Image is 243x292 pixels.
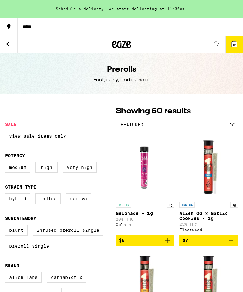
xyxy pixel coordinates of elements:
span: $7 [183,238,188,243]
label: High [35,162,58,173]
p: 25% THC [179,222,238,226]
p: INDICA [179,202,195,208]
label: Sativa [66,193,91,204]
button: 12 [225,36,243,53]
label: Medium [5,162,30,173]
label: Alien Labs [5,272,42,283]
span: 12 [232,43,236,47]
legend: Strain Type [5,185,36,190]
a: Open page for Alien OG x Garlic Cookies - 1g from Fleetwood [179,135,238,235]
legend: Sale [5,122,16,127]
p: 20% THC [116,217,174,221]
div: Fast, easy, and classic. [93,76,150,83]
span: Featured [121,122,143,127]
legend: Subcategory [5,216,36,221]
label: Cannabiotix [47,272,86,283]
legend: Brand [5,263,19,268]
img: Fleetwood - Alien OG x Garlic Cookies - 1g [179,135,238,199]
p: HYBRID [116,202,131,208]
button: Add to bag [179,235,238,246]
label: Hybrid [5,193,30,204]
p: Gelonade - 1g [116,211,174,216]
label: View Sale Items Only [5,131,70,141]
label: Indica [35,193,61,204]
span: $6 [119,238,125,243]
legend: Potency [5,153,25,158]
label: Very High [63,162,97,173]
img: Gelato - Gelonade - 1g [116,135,174,199]
a: Open page for Gelonade - 1g from Gelato [116,135,174,235]
p: Showing 50 results [116,106,238,117]
label: Preroll Single [5,241,53,251]
button: Add to bag [116,235,174,246]
p: 1g [167,202,174,208]
div: Gelato [116,223,174,227]
p: Alien OG x Garlic Cookies - 1g [179,211,238,221]
h1: Prerolls [107,64,136,75]
label: Blunt [5,225,28,236]
p: 1g [230,202,238,208]
div: Fleetwood [179,228,238,232]
label: Infused Preroll Single [33,225,103,236]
